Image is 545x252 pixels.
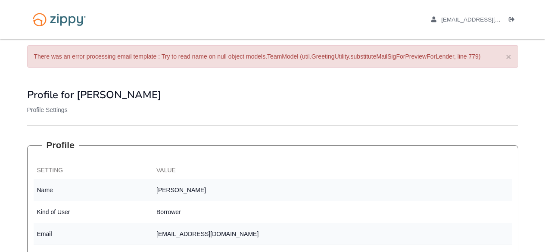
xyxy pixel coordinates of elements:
h1: Profile for [PERSON_NAME] [27,89,518,100]
a: edit profile [431,16,540,25]
p: Profile Settings [27,106,518,114]
td: [EMAIL_ADDRESS][DOMAIN_NAME] [153,223,512,245]
td: Kind of User [34,201,153,223]
img: Logo [27,9,91,31]
td: Name [34,179,153,201]
legend: Profile [42,139,79,152]
td: [PERSON_NAME] [153,179,512,201]
th: Setting [34,162,153,179]
button: × [506,52,511,61]
span: hoc8418@gmail.com [441,16,540,23]
th: Value [153,162,512,179]
td: Email [34,223,153,245]
td: Borrower [153,201,512,223]
div: There was an error processing email template : Try to read name on null object models.TeamModel (... [27,45,518,68]
a: Log out [509,16,518,25]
